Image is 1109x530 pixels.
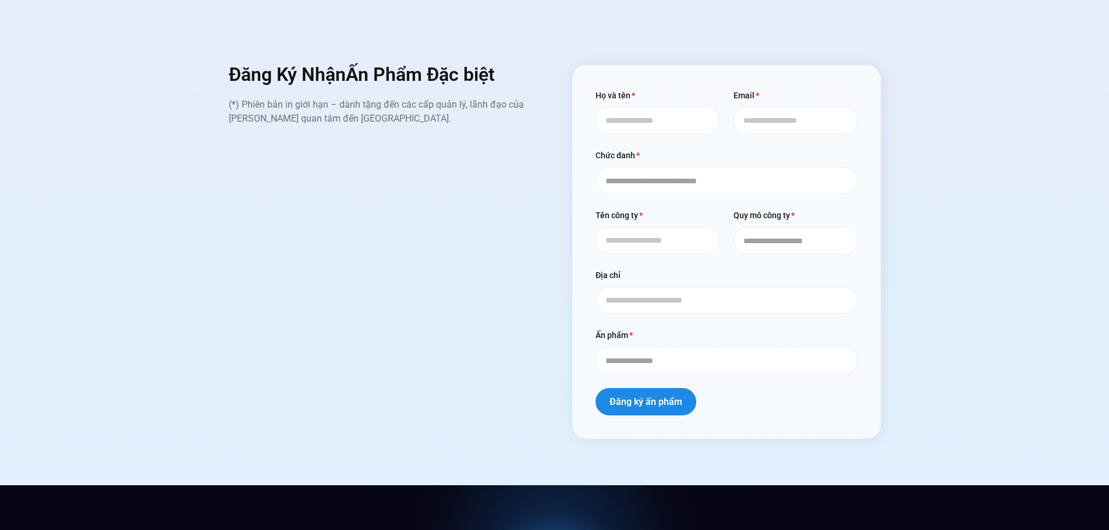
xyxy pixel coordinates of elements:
[596,88,636,107] label: Họ và tên
[734,208,795,227] label: Quy mô công ty
[596,148,640,167] label: Chức danh
[596,328,633,347] label: Ấn phẩm
[229,98,537,126] p: (*) Phiên bản in giới hạn – dành tặng đến các cấp quản lý, lãnh đạo của [PERSON_NAME] quan tâm đế...
[610,397,682,407] span: Đăng ký ấn phẩm
[596,388,696,415] button: Đăng ký ấn phẩm
[734,88,760,107] label: Email
[346,63,495,86] span: Ấn Phẩm Đặc biệt
[596,268,621,287] label: Địa chỉ
[596,88,858,429] form: Biểu mẫu mới
[596,208,643,227] label: Tên công ty
[229,65,537,84] h2: Đăng Ký Nhận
